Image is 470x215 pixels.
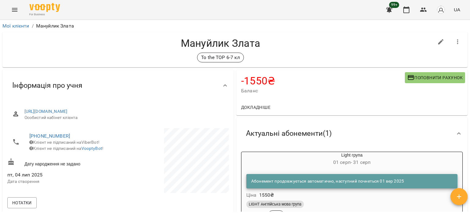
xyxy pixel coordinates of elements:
[241,152,462,167] div: Light група
[29,140,99,145] span: Клієнт не підписаний на ViberBot!
[241,75,405,87] h4: -1550 ₴
[405,72,465,83] button: Поповнити рахунок
[12,81,82,90] span: Інформація про учня
[451,4,463,15] button: UA
[32,22,34,30] li: /
[197,53,244,62] div: To the TOP 6-7 кл
[241,87,405,95] span: Баланс
[7,179,117,185] p: Дата створення
[24,109,68,114] a: [URL][DOMAIN_NAME]
[251,176,404,187] div: Абонемент продовжується автоматично, наступний почнеться 01 вер 2025
[24,115,224,121] span: Особистий кабінет клієнта
[246,191,257,199] h6: Ціна
[7,171,117,179] span: пт, 04 лип 2025
[7,2,22,17] button: Menu
[333,159,371,165] span: 01 серп - 31 серп
[2,22,468,30] nav: breadcrumb
[239,102,273,113] button: Докладніше
[29,133,70,139] a: [PHONE_NUMBER]
[201,54,240,61] p: To the TOP 6-7 кл
[81,146,102,151] a: VooptyBot
[29,146,103,151] span: Клієнт не підписаний на !
[454,6,460,13] span: UA
[6,157,118,168] div: Дату народження не задано
[389,2,399,8] span: 99+
[36,22,74,30] p: Мануйлик Злата
[246,202,304,207] span: LIGHT Англійська мова група
[241,104,270,111] span: Докладніше
[7,197,37,208] button: Нотатки
[2,70,234,101] div: Інформація про учня
[29,13,60,17] span: For Business
[2,23,29,29] a: Мої клієнти
[29,3,60,12] img: Voopty Logo
[437,6,445,14] img: avatar_s.png
[407,74,463,81] span: Поповнити рахунок
[236,118,468,149] div: Актуальні абонементи(1)
[259,191,274,199] p: 1550 ₴
[12,199,32,206] span: Нотатки
[246,129,332,138] span: Актуальні абонементи ( 1 )
[7,37,434,50] h4: Мануйлик Злата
